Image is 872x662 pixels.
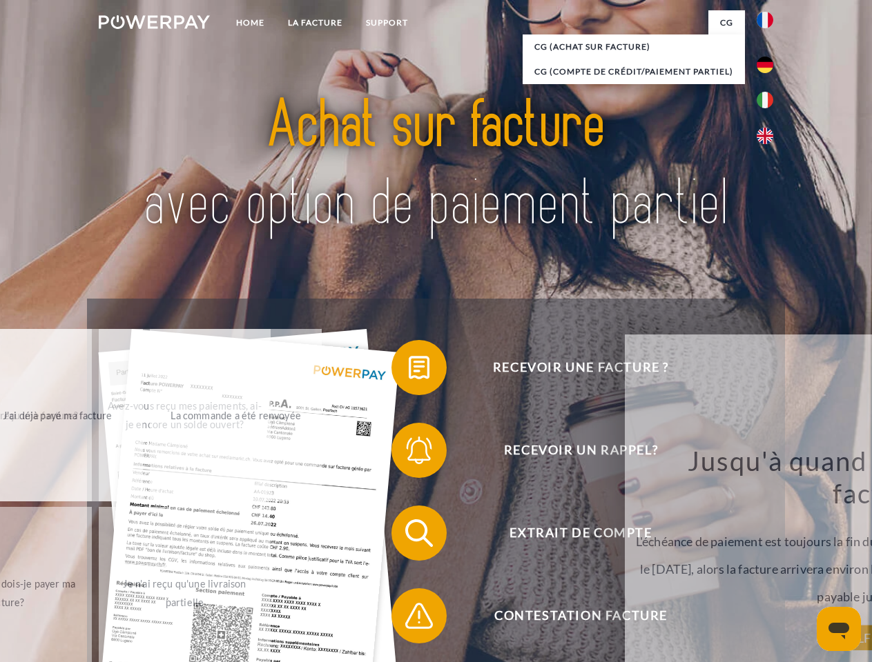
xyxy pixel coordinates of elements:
a: Support [354,10,420,35]
img: qb_warning.svg [402,599,436,633]
span: Extrait de compte [411,505,750,561]
a: LA FACTURE [276,10,354,35]
img: qb_bell.svg [402,433,436,468]
span: Recevoir une facture ? [411,340,750,395]
span: Recevoir un rappel? [411,423,750,478]
iframe: Bouton de lancement de la fenêtre de messagerie [817,607,861,651]
img: de [757,57,773,73]
img: en [757,128,773,144]
button: Extrait de compte [391,505,750,561]
a: CG (Compte de crédit/paiement partiel) [523,59,745,84]
img: logo-powerpay-white.svg [99,15,210,29]
span: Contestation Facture [411,588,750,643]
button: Contestation Facture [391,588,750,643]
button: Recevoir un rappel? [391,423,750,478]
div: Je n'ai reçu qu'une livraison partielle [107,574,262,612]
img: qb_search.svg [402,516,436,550]
img: title-powerpay_fr.svg [132,66,740,264]
a: Home [224,10,276,35]
a: CG (achat sur facture) [523,34,745,59]
button: Recevoir une facture ? [391,340,750,395]
img: it [757,92,773,108]
div: La commande a été renvoyée [158,405,313,424]
img: qb_bill.svg [402,350,436,385]
img: fr [757,12,773,28]
a: CG [708,10,745,35]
